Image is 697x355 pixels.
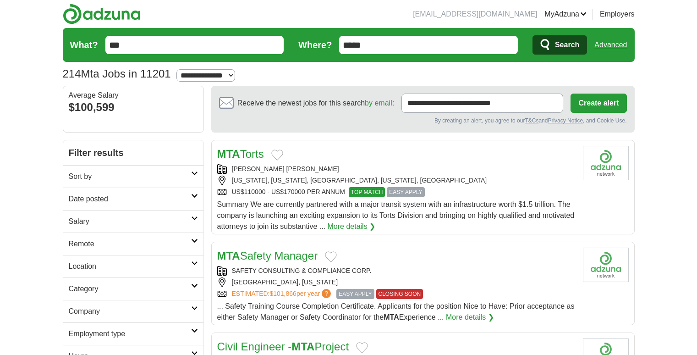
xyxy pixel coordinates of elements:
[291,340,314,353] strong: MTA
[548,117,583,124] a: Privacy Notice
[217,148,264,160] a: MTATorts
[69,239,191,250] h2: Remote
[69,306,191,317] h2: Company
[63,322,203,345] a: Employment type
[63,233,203,255] a: Remote
[544,9,587,20] a: MyAdzuna
[69,216,191,227] h2: Salary
[376,289,423,299] span: CLOSING SOON
[217,164,576,174] div: [PERSON_NAME] [PERSON_NAME]
[387,187,424,197] span: EASY APPLY
[69,261,191,272] h2: Location
[217,200,575,230] span: Summary We are currently partnered with a major transit system with an infrastructure worth $1.5 ...
[69,283,191,294] h2: Category
[594,36,627,54] a: Advanced
[413,9,537,20] li: [EMAIL_ADDRESS][DOMAIN_NAME]
[217,266,576,276] div: SAFETY CONSULTING & COMPLIANCE CORP.
[217,340,349,353] a: Civil Engineer -MTAProject
[328,221,376,232] a: More details ❯
[69,92,198,99] div: Average Salary
[219,116,627,125] div: By creating an alert, you agree to our and , and Cookie Use.
[217,302,575,321] span: ... Safety Training Course Completion Certificate. Applicants for the position Nice to Have: Prio...
[63,67,171,80] h1: Mta Jobs in 11201
[217,250,240,262] strong: MTA
[217,250,318,262] a: MTASafety Manager
[69,99,198,116] div: $100,599
[583,248,629,282] img: Company logo
[63,300,203,322] a: Company
[356,342,368,353] button: Add to favorite jobs
[69,328,191,339] h2: Employment type
[217,148,240,160] strong: MTA
[298,38,332,52] label: Where?
[446,312,494,323] a: More details ❯
[63,165,203,188] a: Sort by
[70,38,98,52] label: What?
[237,98,394,109] span: Receive the newest jobs for this search :
[217,187,576,197] div: US$110000 - US$170000 PER ANNUM
[336,289,374,299] span: EASY APPLY
[555,36,579,54] span: Search
[63,277,203,300] a: Category
[217,176,576,185] div: [US_STATE], [US_STATE], [GEOGRAPHIC_DATA], [US_STATE], [GEOGRAPHIC_DATA]
[217,277,576,287] div: [GEOGRAPHIC_DATA], [US_STATE]
[322,289,331,298] span: ?
[69,171,191,182] h2: Sort by
[69,194,191,205] h2: Date posted
[325,251,337,262] button: Add to favorite jobs
[365,99,392,107] a: by email
[525,117,538,124] a: T&Cs
[63,188,203,210] a: Date posted
[63,140,203,165] h2: Filter results
[583,146,629,180] img: Company logo
[63,210,203,233] a: Salary
[571,94,626,113] button: Create alert
[63,66,81,82] span: 214
[269,290,296,297] span: $101,866
[600,9,635,20] a: Employers
[63,4,141,24] img: Adzuna logo
[532,35,587,55] button: Search
[384,313,399,321] strong: MTA
[232,289,333,299] a: ESTIMATED:$101,866per year?
[349,187,385,197] span: TOP MATCH
[271,150,283,161] button: Add to favorite jobs
[63,255,203,277] a: Location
